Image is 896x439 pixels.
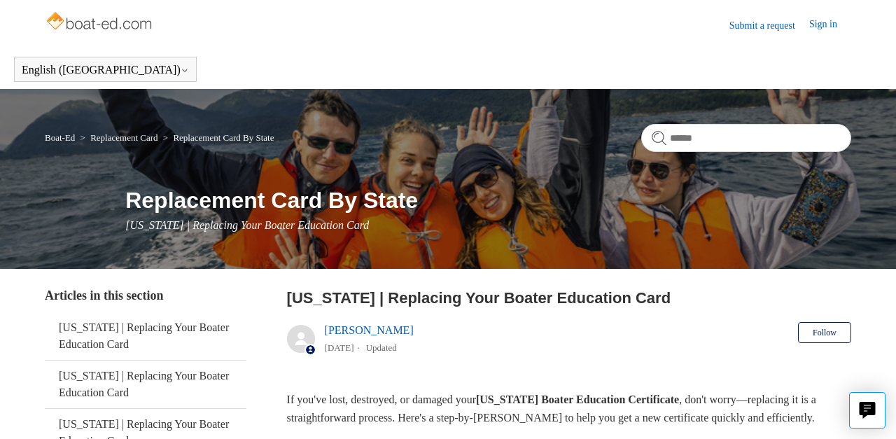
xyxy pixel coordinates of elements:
[125,219,369,231] span: [US_STATE] | Replacing Your Boater Education Card
[809,17,851,34] a: Sign in
[45,132,75,143] a: Boat-Ed
[366,342,397,353] li: Updated
[125,183,851,217] h1: Replacement Card By State
[476,393,679,405] strong: [US_STATE] Boater Education Certificate
[22,64,189,76] button: English ([GEOGRAPHIC_DATA])
[287,391,851,426] p: If you've lost, destroyed, or damaged your , don't worry—replacing it is a straightforward proces...
[90,132,157,143] a: Replacement Card
[173,132,274,143] a: Replacement Card By State
[287,286,851,309] h2: New Hampshire | Replacing Your Boater Education Card
[849,392,885,428] button: Live chat
[325,324,414,336] a: [PERSON_NAME]
[45,8,156,36] img: Boat-Ed Help Center home page
[729,18,809,33] a: Submit a request
[45,132,78,143] li: Boat-Ed
[45,312,246,360] a: [US_STATE] | Replacing Your Boater Education Card
[325,342,354,353] time: 05/22/2024, 11:03
[45,361,246,408] a: [US_STATE] | Replacing Your Boater Education Card
[641,124,851,152] input: Search
[78,132,160,143] li: Replacement Card
[160,132,274,143] li: Replacement Card By State
[45,288,163,302] span: Articles in this section
[798,322,851,343] button: Follow Article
